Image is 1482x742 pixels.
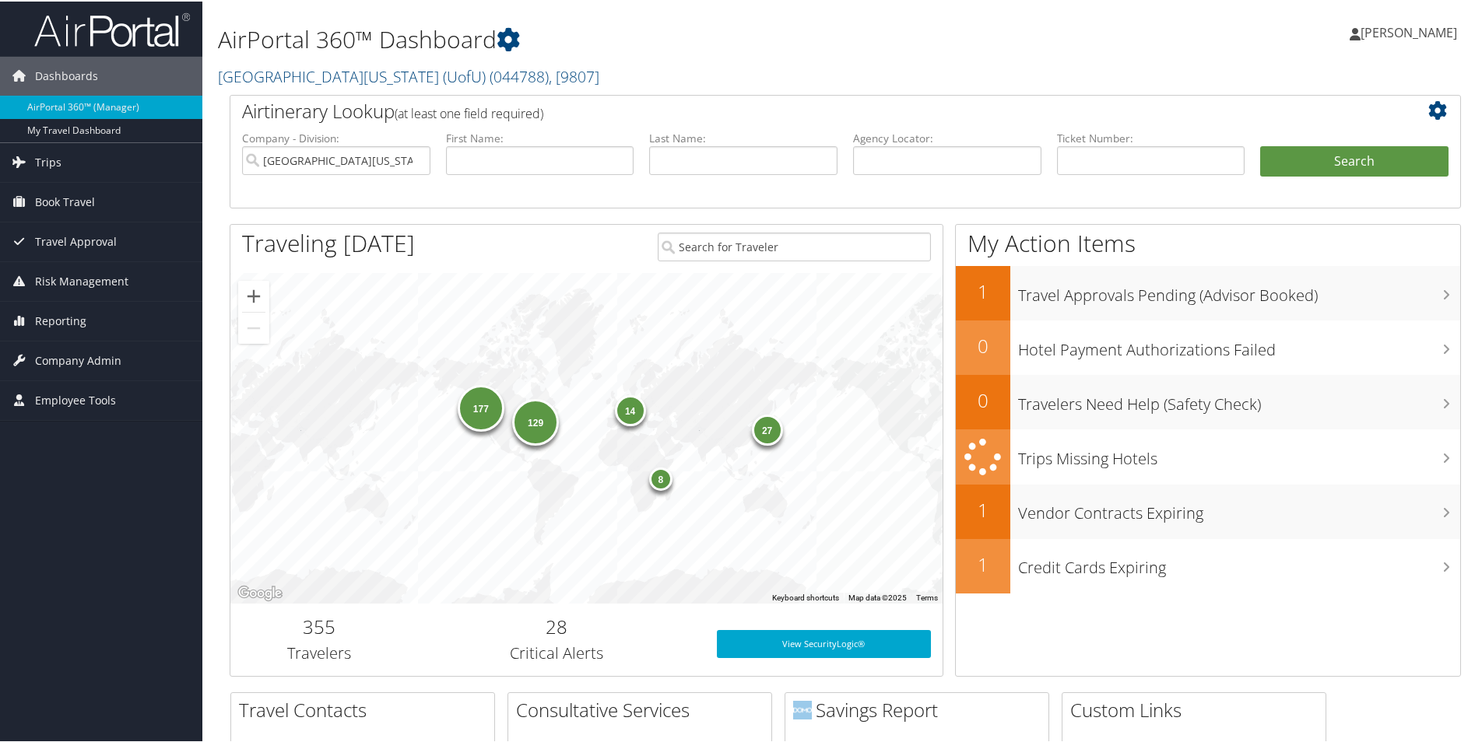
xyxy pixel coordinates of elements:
img: Google [234,582,286,602]
h2: Travel Contacts [239,695,494,722]
span: Book Travel [35,181,95,220]
h2: Consultative Services [516,695,771,722]
button: Zoom out [238,311,269,342]
h3: Travelers [242,641,397,663]
span: Travel Approval [35,221,117,260]
span: (at least one field required) [395,103,543,121]
h1: AirPortal 360™ Dashboard [218,22,1055,54]
h1: Traveling [DATE] [242,226,415,258]
h2: 28 [420,612,694,639]
h3: Trips Missing Hotels [1018,439,1460,468]
span: Employee Tools [35,380,116,418]
h2: Airtinerary Lookup [242,96,1346,123]
h3: Travelers Need Help (Safety Check) [1018,384,1460,414]
img: domo-logo.png [793,699,812,718]
h2: 355 [242,612,397,639]
label: Agency Locator: [853,129,1041,145]
a: Open this area in Google Maps (opens a new window) [234,582,286,602]
button: Search [1260,145,1449,176]
span: , [ 9807 ] [549,65,599,86]
div: 27 [752,413,783,444]
a: Terms (opens in new tab) [916,592,938,600]
span: ( 044788 ) [490,65,549,86]
h2: Custom Links [1070,695,1326,722]
a: 1Travel Approvals Pending (Advisor Booked) [956,264,1460,319]
h2: 1 [956,495,1010,522]
h3: Critical Alerts [420,641,694,663]
h2: 1 [956,277,1010,303]
h2: 0 [956,331,1010,358]
h2: 1 [956,550,1010,576]
a: View SecurityLogic® [717,628,931,656]
a: 0Travelers Need Help (Safety Check) [956,373,1460,428]
label: First Name: [446,129,634,145]
label: Last Name: [649,129,838,145]
a: 0Hotel Payment Authorizations Failed [956,319,1460,373]
h2: Savings Report [793,695,1048,722]
a: [PERSON_NAME] [1350,8,1473,54]
label: Ticket Number: [1057,129,1245,145]
a: 1Vendor Contracts Expiring [956,483,1460,537]
div: 129 [512,397,559,443]
span: Reporting [35,300,86,339]
img: airportal-logo.png [34,10,190,47]
span: Map data ©2025 [848,592,907,600]
button: Zoom in [238,279,269,310]
div: 8 [649,465,673,488]
button: Keyboard shortcuts [772,591,839,602]
h3: Vendor Contracts Expiring [1018,493,1460,523]
h1: My Action Items [956,226,1460,258]
div: 177 [458,383,504,430]
div: 14 [615,393,646,424]
h3: Travel Approvals Pending (Advisor Booked) [1018,275,1460,305]
span: Dashboards [35,55,98,94]
a: [GEOGRAPHIC_DATA][US_STATE] (UofU) [218,65,599,86]
a: Trips Missing Hotels [956,428,1460,483]
span: Risk Management [35,261,128,299]
input: Search for Traveler [658,231,931,260]
span: Company Admin [35,340,121,379]
h3: Hotel Payment Authorizations Failed [1018,330,1460,359]
h2: 0 [956,386,1010,412]
label: Company - Division: [242,129,430,145]
a: 1Credit Cards Expiring [956,537,1460,592]
h3: Credit Cards Expiring [1018,548,1460,577]
span: [PERSON_NAME] [1361,23,1457,40]
span: Trips [35,142,61,180]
